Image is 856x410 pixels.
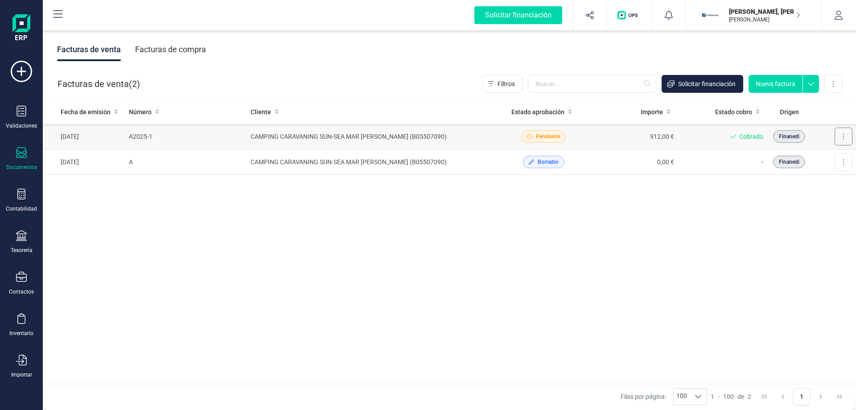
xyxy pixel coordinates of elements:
td: 912,00 € [588,124,678,149]
button: Solicitar financiación [662,75,743,93]
span: 100 [723,392,734,401]
span: Finanedi [779,158,799,166]
div: Contactos [9,288,34,295]
img: Logo Finanedi [12,14,30,43]
span: Borrador [538,158,559,166]
td: 0,00 € [588,149,678,175]
td: A2025-1 [125,124,247,149]
span: Fecha de emisión [61,108,111,116]
div: Importar [11,371,32,378]
button: Filtros [482,75,523,93]
span: 2 [748,392,751,401]
span: 2 [132,78,137,90]
span: 100 [674,389,690,405]
input: Buscar... [528,75,656,93]
div: Inventario [9,330,33,337]
div: Tesorería [11,247,33,254]
div: Contabilidad [6,205,37,212]
td: CAMPING CARAVANING SUN-SEA MAR [PERSON_NAME] (B05507090) [247,149,498,175]
button: Page 1 [793,388,810,405]
img: JI [700,5,720,25]
button: Solicitar financiación [464,1,573,29]
span: Pendiente [536,133,560,141]
button: Next Page [812,388,829,405]
span: Filtros [498,79,515,88]
span: Origen [780,108,799,116]
p: [PERSON_NAME] [729,16,800,23]
div: - [711,392,751,401]
div: Validaciones [6,122,37,129]
span: Número [129,108,152,116]
span: Finanedi [779,133,799,141]
td: CAMPING CARAVANING SUN-SEA MAR [PERSON_NAME] (B05507090) [247,124,498,149]
img: Logo de OPS [617,11,641,20]
button: First Page [756,388,773,405]
span: Solicitar financiación [678,79,736,88]
span: 1 [711,392,714,401]
td: A [125,149,247,175]
button: Previous Page [774,388,791,405]
div: Solicitar financiación [474,6,562,24]
span: Cobrado [739,132,763,141]
span: Estado cobro [715,108,752,116]
button: Logo de OPS [612,1,646,29]
span: Importe [641,108,663,116]
div: Documentos [6,164,37,171]
td: [DATE] [43,149,125,175]
span: de [737,392,744,401]
button: Nueva factura [749,75,802,93]
div: Filas por página: [621,388,707,405]
p: - [681,157,763,167]
div: Facturas de venta [57,38,121,61]
div: Facturas de venta ( ) [58,75,140,93]
div: Facturas de compra [135,38,206,61]
button: JI[PERSON_NAME], [PERSON_NAME][PERSON_NAME] [697,1,811,29]
td: [DATE] [43,124,125,149]
p: [PERSON_NAME], [PERSON_NAME] [729,7,800,16]
button: Last Page [831,388,848,405]
span: Estado aprobación [511,108,564,116]
span: Cliente [251,108,271,116]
